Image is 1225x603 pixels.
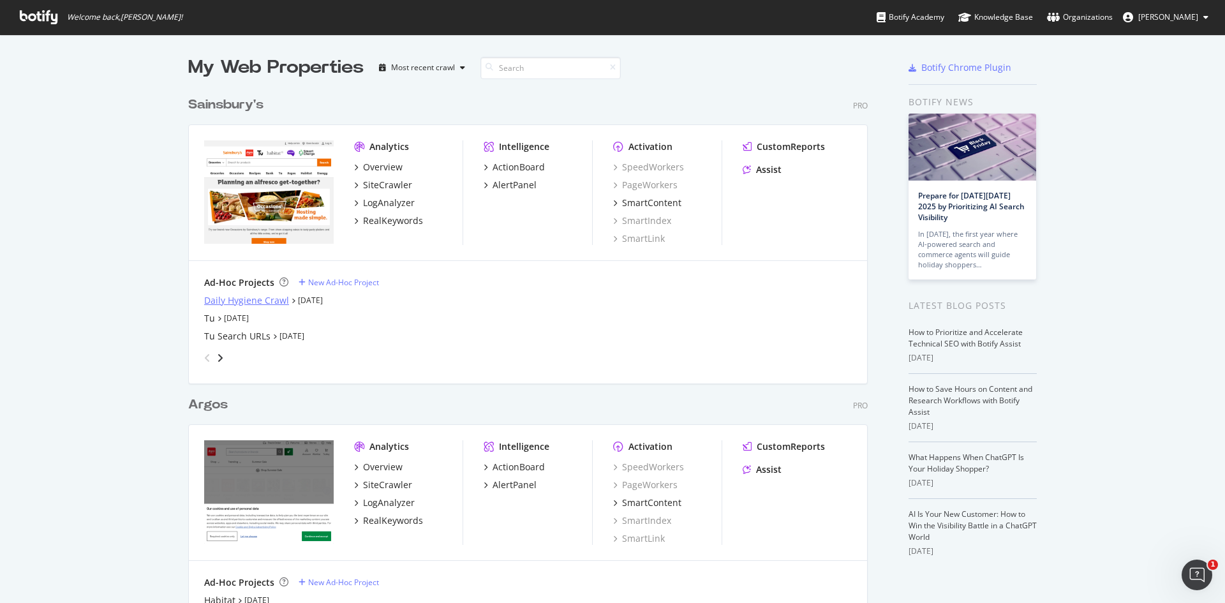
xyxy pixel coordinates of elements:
div: Assist [756,463,782,476]
div: [DATE] [909,421,1037,432]
a: LogAnalyzer [354,496,415,509]
button: Most recent crawl [374,57,470,78]
a: PageWorkers [613,179,678,191]
a: New Ad-Hoc Project [299,577,379,588]
a: Sainsbury's [188,96,269,114]
div: CustomReports [757,440,825,453]
div: PageWorkers [613,479,678,491]
div: Intelligence [499,140,549,153]
a: SmartIndex [613,214,671,227]
a: Tu [204,312,215,325]
a: What Happens When ChatGPT Is Your Holiday Shopper? [909,452,1024,474]
div: ActionBoard [493,161,545,174]
div: Knowledge Base [958,11,1033,24]
div: Organizations [1047,11,1113,24]
a: Assist [743,163,782,176]
a: CustomReports [743,140,825,153]
div: Activation [628,140,672,153]
div: My Web Properties [188,55,364,80]
a: Tu Search URLs [204,330,271,343]
div: angle-right [216,352,225,364]
div: Activation [628,440,672,453]
div: Botify Academy [877,11,944,24]
div: Sainsbury's [188,96,264,114]
div: Analytics [369,140,409,153]
div: SiteCrawler [363,179,412,191]
img: www.argos.co.uk [204,440,334,544]
a: SpeedWorkers [613,461,684,473]
div: SmartContent [622,496,681,509]
div: Ad-Hoc Projects [204,276,274,289]
div: ActionBoard [493,461,545,473]
a: ActionBoard [484,161,545,174]
div: Latest Blog Posts [909,299,1037,313]
a: SiteCrawler [354,179,412,191]
a: AI Is Your New Customer: How to Win the Visibility Battle in a ChatGPT World [909,509,1037,542]
div: SmartContent [622,197,681,209]
span: 1 [1208,560,1218,570]
a: SiteCrawler [354,479,412,491]
div: SiteCrawler [363,479,412,491]
a: Argos [188,396,233,414]
iframe: Intercom live chat [1182,560,1212,590]
a: CustomReports [743,440,825,453]
a: [DATE] [298,295,323,306]
a: New Ad-Hoc Project [299,277,379,288]
div: Botify news [909,95,1037,109]
a: ActionBoard [484,461,545,473]
a: [DATE] [279,331,304,341]
div: LogAnalyzer [363,496,415,509]
a: Daily Hygiene Crawl [204,294,289,307]
div: Ad-Hoc Projects [204,576,274,589]
input: Search [480,57,621,79]
div: Botify Chrome Plugin [921,61,1011,74]
div: In [DATE], the first year where AI-powered search and commerce agents will guide holiday shoppers… [918,229,1027,270]
div: Intelligence [499,440,549,453]
div: AlertPanel [493,479,537,491]
a: Overview [354,461,403,473]
div: Assist [756,163,782,176]
a: Botify Chrome Plugin [909,61,1011,74]
a: How to Save Hours on Content and Research Workflows with Botify Assist [909,383,1032,417]
a: SmartContent [613,197,681,209]
a: AlertPanel [484,479,537,491]
div: Pro [853,100,868,111]
div: [DATE] [909,477,1037,489]
button: [PERSON_NAME] [1113,7,1219,27]
a: How to Prioritize and Accelerate Technical SEO with Botify Assist [909,327,1023,349]
span: Welcome back, [PERSON_NAME] ! [67,12,182,22]
a: Assist [743,463,782,476]
div: Overview [363,461,403,473]
a: SpeedWorkers [613,161,684,174]
a: Prepare for [DATE][DATE] 2025 by Prioritizing AI Search Visibility [918,190,1025,223]
div: New Ad-Hoc Project [308,577,379,588]
a: SmartLink [613,232,665,245]
div: Argos [188,396,228,414]
div: CustomReports [757,140,825,153]
div: angle-left [199,348,216,368]
div: AlertPanel [493,179,537,191]
div: Analytics [369,440,409,453]
a: Overview [354,161,403,174]
img: *.sainsburys.co.uk/ [204,140,334,244]
div: LogAnalyzer [363,197,415,209]
div: New Ad-Hoc Project [308,277,379,288]
a: SmartIndex [613,514,671,527]
div: [DATE] [909,352,1037,364]
span: Rowan Collins [1138,11,1198,22]
div: RealKeywords [363,514,423,527]
div: RealKeywords [363,214,423,227]
a: RealKeywords [354,214,423,227]
div: Pro [853,400,868,411]
a: SmartLink [613,532,665,545]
